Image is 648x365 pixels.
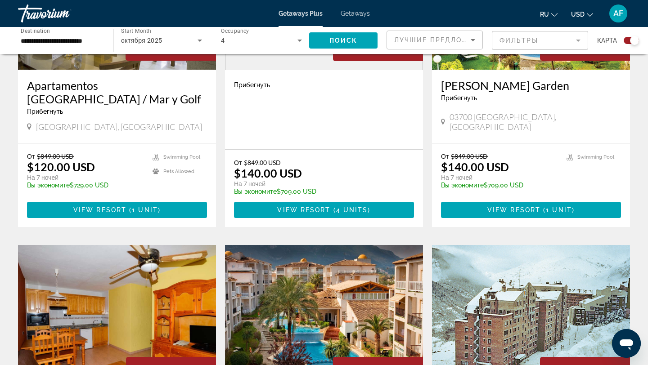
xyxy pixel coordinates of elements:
[441,79,621,92] a: [PERSON_NAME] Garden
[234,180,405,188] p: На 7 ночей
[234,202,414,218] button: View Resort(4 units)
[163,154,200,160] span: Swimming Pool
[37,152,74,160] span: $849.00 USD
[234,188,405,195] p: $709.00 USD
[244,159,281,166] span: $849.00 USD
[577,154,614,160] span: Swimming Pool
[126,206,161,214] span: ( )
[331,206,371,214] span: ( )
[487,206,540,214] span: View Resort
[540,206,575,214] span: ( )
[336,206,368,214] span: 4 units
[612,329,641,358] iframe: Schaltfläche zum Öffnen des Messaging-Fensters
[451,152,488,160] span: $849.00 USD
[221,28,249,34] span: Occupancy
[18,2,108,25] a: Travorium
[441,94,477,102] span: Прибегнуть
[27,202,207,218] button: View Resort(1 unit)
[441,174,558,182] p: На 7 ночей
[441,160,509,174] p: $140.00 USD
[450,112,621,132] span: 03700 [GEOGRAPHIC_DATA], [GEOGRAPHIC_DATA]
[546,206,572,214] span: 1 unit
[279,10,323,17] a: Getaways Plus
[597,34,617,47] span: карта
[234,81,270,89] span: Прибегнуть
[394,36,490,44] span: Лучшие предложения
[540,11,549,18] span: ru
[163,169,194,174] span: Pets Allowed
[540,8,558,21] button: Change language
[441,182,558,189] p: $709.00 USD
[571,8,593,21] button: Change currency
[73,206,126,214] span: View Resort
[329,37,358,44] span: Поиск
[132,206,158,214] span: 1 unit
[277,206,330,214] span: View Resort
[492,31,588,50] button: Filter
[394,35,475,45] mat-select: Sort by
[613,9,623,18] span: AF
[21,27,50,34] span: Destination
[441,202,621,218] button: View Resort(1 unit)
[27,182,70,189] span: Вы экономите
[234,166,302,180] p: $140.00 USD
[607,4,630,23] button: User Menu
[27,160,95,174] p: $120.00 USD
[441,152,449,160] span: От
[571,11,585,18] span: USD
[234,188,277,195] span: Вы экономите
[441,182,484,189] span: Вы экономите
[121,28,151,34] span: Start Month
[309,32,378,49] button: Поиск
[27,182,144,189] p: $729.00 USD
[221,37,225,44] span: 4
[27,152,35,160] span: От
[36,122,202,132] span: [GEOGRAPHIC_DATA], [GEOGRAPHIC_DATA]
[341,10,370,17] a: Getaways
[27,108,63,115] span: Прибегнуть
[234,159,242,166] span: От
[27,174,144,182] p: На 7 ночей
[27,79,207,106] a: Apartamentos [GEOGRAPHIC_DATA] / Mar y Golf
[121,37,162,44] span: октября 2025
